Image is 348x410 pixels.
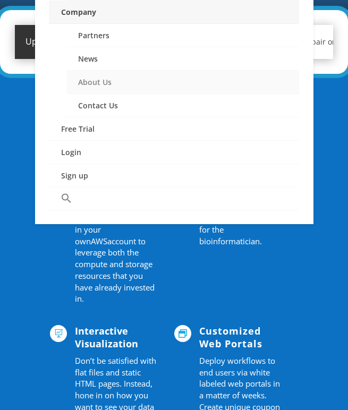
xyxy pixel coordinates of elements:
[66,71,300,94] a: About Us
[174,325,191,342] span: 
[50,325,67,342] span: 
[49,1,300,24] a: Company
[49,187,300,210] a: Search Icon Link
[66,24,300,47] a: Partners
[75,178,154,246] span: upload your data to a hosted solution unless you want to. Instead, plug in your own
[15,25,70,59] div: Updates
[49,117,300,141] a: Free Trial
[49,141,300,164] a: Login
[91,236,107,246] span: AWS
[61,193,72,203] svg: Search
[75,236,155,304] span: account to leverage both the compute and storage resources that you have already invested in.
[75,324,138,349] span: Interactive Visualization
[66,47,300,71] a: News
[66,94,300,117] a: Contact Us
[144,334,335,397] iframe: Drift Widget Chat Controller
[199,324,262,349] span: Customized Web Portals
[199,178,283,246] span: Usability how it should be. Point & click interface for the bench scientist, CLI and APIs for the...
[49,164,300,187] a: Sign up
